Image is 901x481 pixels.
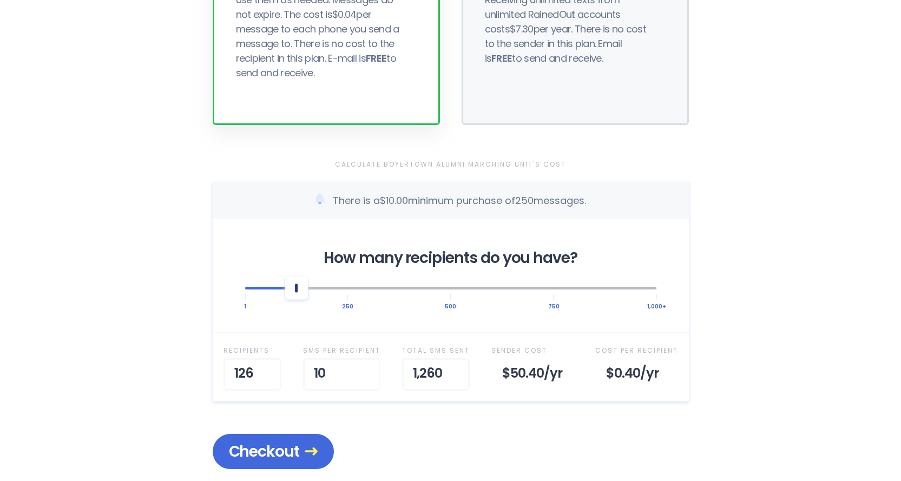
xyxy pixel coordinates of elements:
div: Cost Per Recipient [595,344,678,358]
b: FREE [491,51,512,65]
div: Checkout [213,434,334,469]
div: $50.40 /yr [491,358,574,391]
div: Calculate Boyertown Alumni Marching Unit's Cost [213,157,689,172]
div: Sender Cost [491,344,574,358]
span: Checkout [229,442,318,461]
img: Notification icon [315,193,325,204]
div: 126 [223,358,281,391]
div: How many recipients do you have? [245,251,656,265]
div: There is a $10.00 minimum purchase of 250 messages. [315,193,586,208]
div: $0.40 /yr [595,358,678,391]
b: FREE [366,51,386,65]
div: Recipient s [223,344,281,358]
div: Total SMS Sent [402,344,470,358]
div: 10 [303,358,380,391]
div: 1,260 [402,358,470,391]
div: SMS per Recipient [303,344,380,358]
